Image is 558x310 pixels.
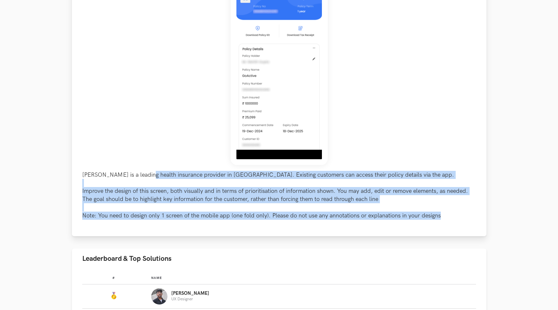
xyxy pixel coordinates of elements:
[151,288,167,304] img: Profile photo
[72,249,486,269] button: Leaderboard & Top Solutions
[82,254,172,263] span: Leaderboard & Top Solutions
[112,276,115,280] span: #
[110,292,118,300] img: Gold Medal
[151,276,162,280] span: Name
[171,297,209,301] p: UX Designer
[171,291,209,296] p: [PERSON_NAME]
[82,171,476,220] p: [PERSON_NAME] is a leading health insurance provider in [GEOGRAPHIC_DATA]. Existing customers can...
